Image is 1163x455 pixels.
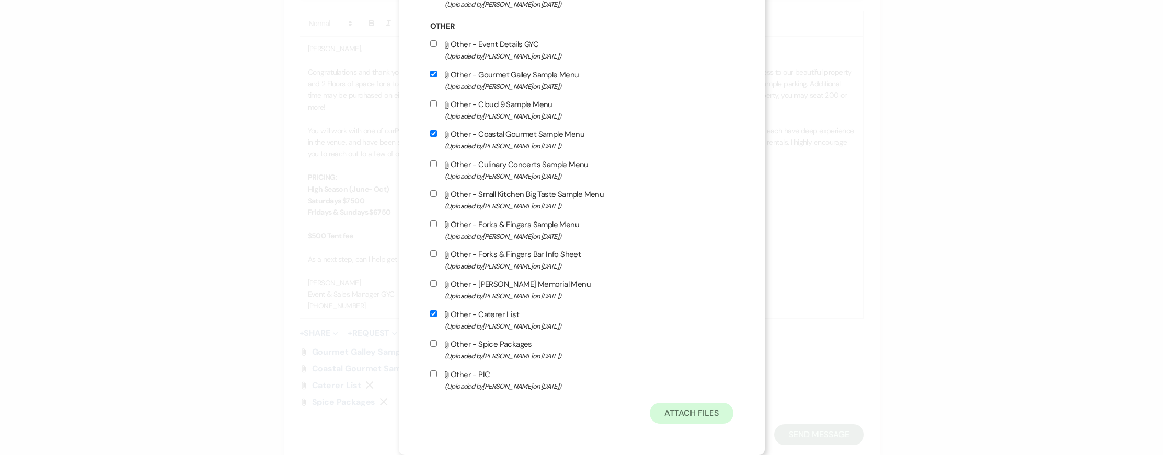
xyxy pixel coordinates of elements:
[430,98,733,122] label: Other - Cloud 9 Sample Menu
[445,200,733,212] span: (Uploaded by [PERSON_NAME] on [DATE] )
[430,277,733,302] label: Other - [PERSON_NAME] Memorial Menu
[430,220,437,227] input: Other - Forks & Fingers Sample Menu(Uploaded by[PERSON_NAME]on [DATE])
[445,50,733,62] span: (Uploaded by [PERSON_NAME] on [DATE] )
[430,188,733,212] label: Other - Small Kitchen Big Taste Sample Menu
[430,127,733,152] label: Other - Coastal Gourmet Sample Menu
[430,218,733,242] label: Other - Forks & Fingers Sample Menu
[430,337,733,362] label: Other - Spice Packages
[430,100,437,107] input: Other - Cloud 9 Sample Menu(Uploaded by[PERSON_NAME]on [DATE])
[430,280,437,287] input: Other - [PERSON_NAME] Memorial Menu(Uploaded by[PERSON_NAME]on [DATE])
[445,350,733,362] span: (Uploaded by [PERSON_NAME] on [DATE] )
[430,368,733,392] label: Other - PIC
[430,71,437,77] input: Other - Gourmet Galley Sample Menu(Uploaded by[PERSON_NAME]on [DATE])
[430,250,437,257] input: Other - Forks & Fingers Bar Info Sheet(Uploaded by[PERSON_NAME]on [DATE])
[430,310,437,317] input: Other - Caterer List(Uploaded by[PERSON_NAME]on [DATE])
[430,40,437,47] input: Other - Event Details GYC(Uploaded by[PERSON_NAME]on [DATE])
[445,230,733,242] span: (Uploaded by [PERSON_NAME] on [DATE] )
[430,130,437,137] input: Other - Coastal Gourmet Sample Menu(Uploaded by[PERSON_NAME]on [DATE])
[445,80,733,92] span: (Uploaded by [PERSON_NAME] on [DATE] )
[430,308,733,332] label: Other - Caterer List
[445,260,733,272] span: (Uploaded by [PERSON_NAME] on [DATE] )
[650,403,733,424] button: Attach Files
[445,140,733,152] span: (Uploaded by [PERSON_NAME] on [DATE] )
[430,248,733,272] label: Other - Forks & Fingers Bar Info Sheet
[430,190,437,197] input: Other - Small Kitchen Big Taste Sample Menu(Uploaded by[PERSON_NAME]on [DATE])
[445,290,733,302] span: (Uploaded by [PERSON_NAME] on [DATE] )
[445,170,733,182] span: (Uploaded by [PERSON_NAME] on [DATE] )
[445,110,733,122] span: (Uploaded by [PERSON_NAME] on [DATE] )
[430,158,733,182] label: Other - Culinary Concerts Sample Menu
[430,21,733,32] h6: Other
[430,68,733,92] label: Other - Gourmet Galley Sample Menu
[445,320,733,332] span: (Uploaded by [PERSON_NAME] on [DATE] )
[430,160,437,167] input: Other - Culinary Concerts Sample Menu(Uploaded by[PERSON_NAME]on [DATE])
[430,38,733,62] label: Other - Event Details GYC
[445,380,733,392] span: (Uploaded by [PERSON_NAME] on [DATE] )
[430,340,437,347] input: Other - Spice Packages(Uploaded by[PERSON_NAME]on [DATE])
[430,370,437,377] input: Other - PIC(Uploaded by[PERSON_NAME]on [DATE])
